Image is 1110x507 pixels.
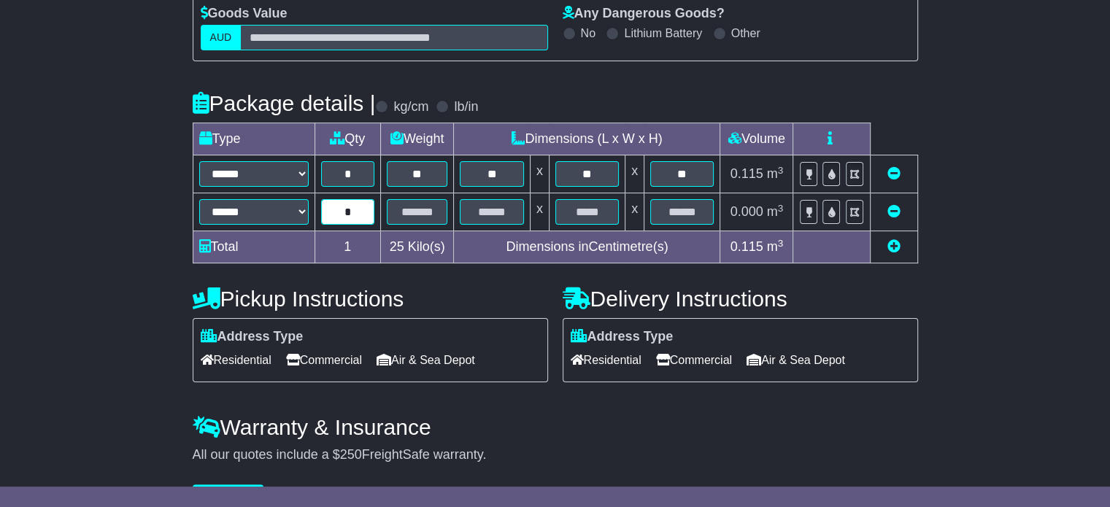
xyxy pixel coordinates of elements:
[315,123,380,155] td: Qty
[747,349,845,371] span: Air & Sea Depot
[340,447,362,462] span: 250
[201,25,242,50] label: AUD
[767,166,784,181] span: m
[767,204,784,219] span: m
[380,123,454,155] td: Weight
[454,231,720,263] td: Dimensions in Centimetre(s)
[731,204,763,219] span: 0.000
[390,239,404,254] span: 25
[731,26,760,40] label: Other
[778,238,784,249] sup: 3
[563,287,918,311] h4: Delivery Instructions
[286,349,362,371] span: Commercial
[193,91,376,115] h4: Package details |
[193,123,315,155] td: Type
[767,239,784,254] span: m
[778,203,784,214] sup: 3
[571,329,674,345] label: Address Type
[201,6,288,22] label: Goods Value
[625,155,644,193] td: x
[193,287,548,311] h4: Pickup Instructions
[624,26,702,40] label: Lithium Battery
[887,166,901,181] a: Remove this item
[380,231,454,263] td: Kilo(s)
[530,193,549,231] td: x
[454,99,478,115] label: lb/in
[454,123,720,155] td: Dimensions (L x W x H)
[625,193,644,231] td: x
[201,349,271,371] span: Residential
[581,26,596,40] label: No
[887,239,901,254] a: Add new item
[193,447,918,463] div: All our quotes include a $ FreightSafe warranty.
[201,329,304,345] label: Address Type
[315,231,380,263] td: 1
[720,123,793,155] td: Volume
[530,155,549,193] td: x
[193,231,315,263] td: Total
[377,349,475,371] span: Air & Sea Depot
[393,99,428,115] label: kg/cm
[193,415,918,439] h4: Warranty & Insurance
[571,349,641,371] span: Residential
[731,239,763,254] span: 0.115
[731,166,763,181] span: 0.115
[778,165,784,176] sup: 3
[563,6,725,22] label: Any Dangerous Goods?
[656,349,732,371] span: Commercial
[887,204,901,219] a: Remove this item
